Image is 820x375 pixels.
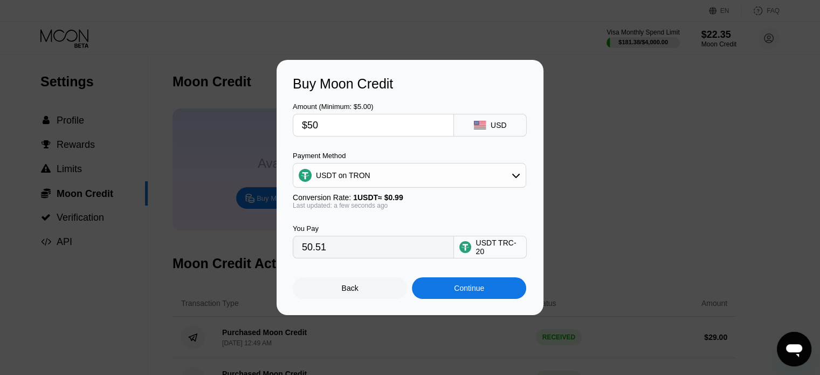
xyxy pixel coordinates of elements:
div: USDT on TRON [293,165,526,186]
div: Back [342,284,359,292]
span: 1 USDT ≈ $0.99 [353,193,403,202]
div: Continue [412,277,526,299]
div: Last updated: a few seconds ago [293,202,526,209]
iframe: Button to launch messaging window, conversation in progress [777,332,811,366]
div: Back [293,277,407,299]
div: Amount (Minimum: $5.00) [293,103,454,111]
div: You Pay [293,224,454,233]
div: USD [491,121,507,129]
input: $0.00 [302,114,445,136]
div: Buy Moon Credit [293,76,527,92]
div: USDT TRC-20 [476,238,521,256]
div: Continue [454,284,484,292]
div: Payment Method [293,152,526,160]
div: Conversion Rate: [293,193,526,202]
div: USDT on TRON [316,171,370,180]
